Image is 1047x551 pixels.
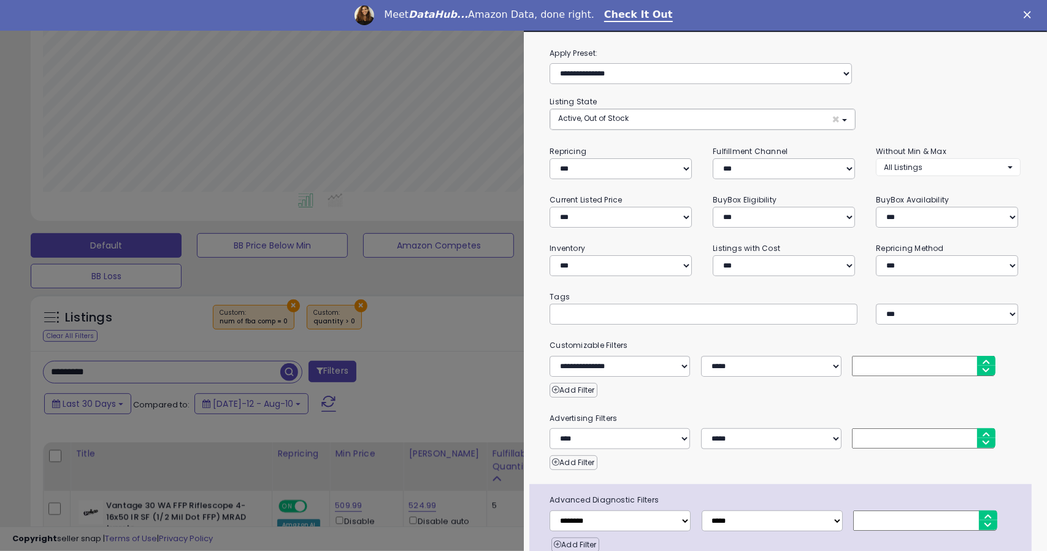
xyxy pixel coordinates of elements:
[550,146,586,156] small: Repricing
[540,412,1030,425] small: Advertising Filters
[876,158,1021,176] button: All Listings
[550,455,597,470] button: Add Filter
[550,109,855,129] button: Active, Out of Stock ×
[540,339,1030,352] small: Customizable Filters
[384,9,594,21] div: Meet Amazon Data, done right.
[550,243,585,253] small: Inventory
[550,96,597,107] small: Listing State
[558,113,629,123] span: Active, Out of Stock
[713,146,788,156] small: Fulfillment Channel
[355,6,374,25] img: Profile image for Georgie
[540,290,1030,304] small: Tags
[550,383,597,398] button: Add Filter
[550,195,622,205] small: Current Listed Price
[540,493,1032,507] span: Advanced Diagnostic Filters
[713,243,780,253] small: Listings with Cost
[713,195,777,205] small: BuyBox Eligibility
[832,113,840,126] span: ×
[876,195,949,205] small: BuyBox Availability
[876,243,944,253] small: Repricing Method
[884,162,922,172] span: All Listings
[408,9,468,20] i: DataHub...
[1024,11,1036,18] div: Close
[876,146,946,156] small: Without Min & Max
[540,47,1030,60] label: Apply Preset:
[604,9,673,22] a: Check It Out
